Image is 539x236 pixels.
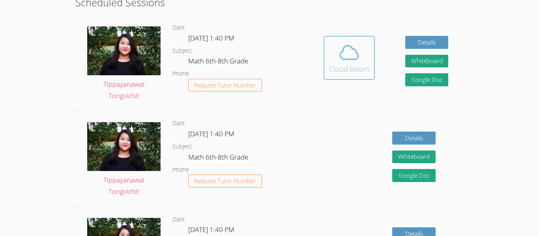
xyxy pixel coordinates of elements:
[172,69,189,79] dt: Phone
[172,165,189,175] dt: Phone
[405,73,449,86] a: Google Doc
[172,46,192,56] dt: Subject
[188,152,250,165] dd: Math 6th-8th Grade
[194,82,256,88] span: Request Tutor Number
[392,169,436,182] a: Google Doc
[188,79,262,92] button: Request Tutor Number
[324,36,375,80] button: Cloud Room
[188,175,262,188] button: Request Tutor Number
[405,55,449,68] button: Whiteboard
[172,142,192,152] dt: Subject
[188,129,234,138] span: [DATE] 1:40 PM
[392,132,436,145] a: Details
[87,122,161,171] img: IMG_0561.jpeg
[188,33,234,43] span: [DATE] 1:40 PM
[194,178,256,184] span: Request Tutor Number
[188,225,234,234] span: [DATE] 1:40 PM
[87,26,161,75] img: IMG_0561.jpeg
[188,56,250,69] dd: Math 6th-8th Grade
[329,63,369,74] div: Cloud Room
[392,151,436,164] button: Whiteboard
[172,119,185,128] dt: Date
[405,36,449,49] a: Details
[87,122,161,197] a: Tippayanawat Tongvichit
[172,215,185,225] dt: Date
[87,26,161,102] a: Tippayanawat Tongvichit
[172,23,185,33] dt: Date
